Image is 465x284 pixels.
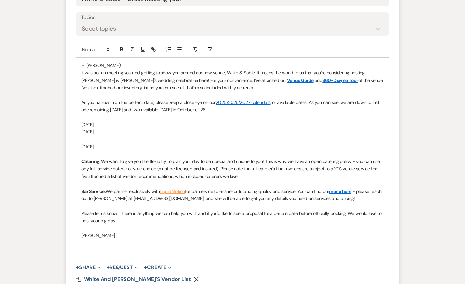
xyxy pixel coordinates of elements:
div: Select topics [82,24,116,33]
label: Topics [81,13,384,22]
span: [PERSON_NAME] [81,232,115,238]
span: and [315,77,322,83]
a: menu here [329,188,351,194]
a: Venue Guide [287,77,314,83]
p: [DATE] [81,143,384,150]
a: LiquidMotion [160,188,185,194]
a: White and [PERSON_NAME]'s Vendor List [76,277,191,282]
p: As you narrow in on the perfect date, please keep a close eye on our for available dates. As you ... [81,99,384,114]
span: + [76,265,79,270]
p: [DATE] [81,121,384,128]
strong: Catering: [81,159,101,164]
span: for bar service to ensure outstanding quality and service. You can find our [185,188,329,194]
span: It was so fun meeting you and getting to show you around our new venue, White & Sable. It means t... [81,70,366,83]
button: Request [107,265,138,270]
span: We want to give you the flexibility to plan your day to be special and unique to you! This is why... [81,159,381,179]
span: - please reach out to [PERSON_NAME] at [EMAIL_ADDRESS][DOMAIN_NAME], and she will be able to get ... [81,188,383,201]
span: + [107,265,110,270]
span: White and [PERSON_NAME]'s Vendor List [84,276,191,283]
p: [DATE] [81,128,384,135]
button: Create [144,265,171,270]
span: Please let us know if there is anything we can help you with and if you'd like to see a proposal ... [81,210,382,224]
button: Share [76,265,101,270]
a: 360-Degree Tour [322,77,358,83]
span: + [144,265,147,270]
strong: Bar Service: [81,188,106,194]
span: We partner exclusively with [106,188,160,194]
span: Hi [PERSON_NAME]! [81,62,121,68]
a: 2025/2026/2027 calendars [216,99,271,105]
